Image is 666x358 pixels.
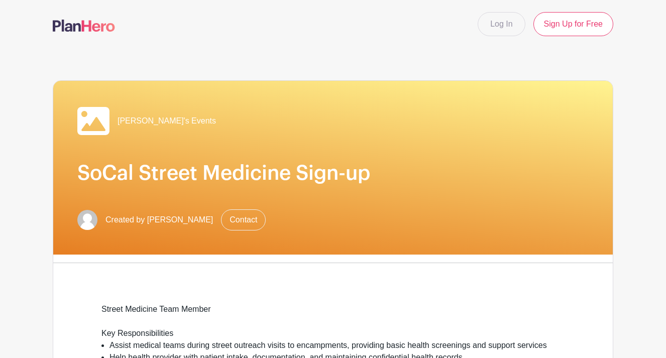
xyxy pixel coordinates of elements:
span: Created by [PERSON_NAME] [105,214,213,226]
a: Contact [221,209,266,230]
li: Assist medical teams during street outreach visits to encampments, providing basic health screeni... [109,339,565,351]
a: Log In [478,12,525,36]
div: Key Responsibilities [101,327,565,339]
img: logo-507f7623f17ff9eddc593b1ce0a138ce2505c220e1c5a4e2b4648c50719b7d32.svg [53,20,115,32]
a: Sign Up for Free [533,12,613,36]
h1: SoCal Street Medicine Sign-up [77,161,589,185]
div: Street Medicine Team Member [101,303,565,327]
span: [PERSON_NAME]'s Events [118,115,216,127]
img: default-ce2991bfa6775e67f084385cd625a349d9dcbb7a52a09fb2fda1e96e2d18dcdb.png [77,210,97,230]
